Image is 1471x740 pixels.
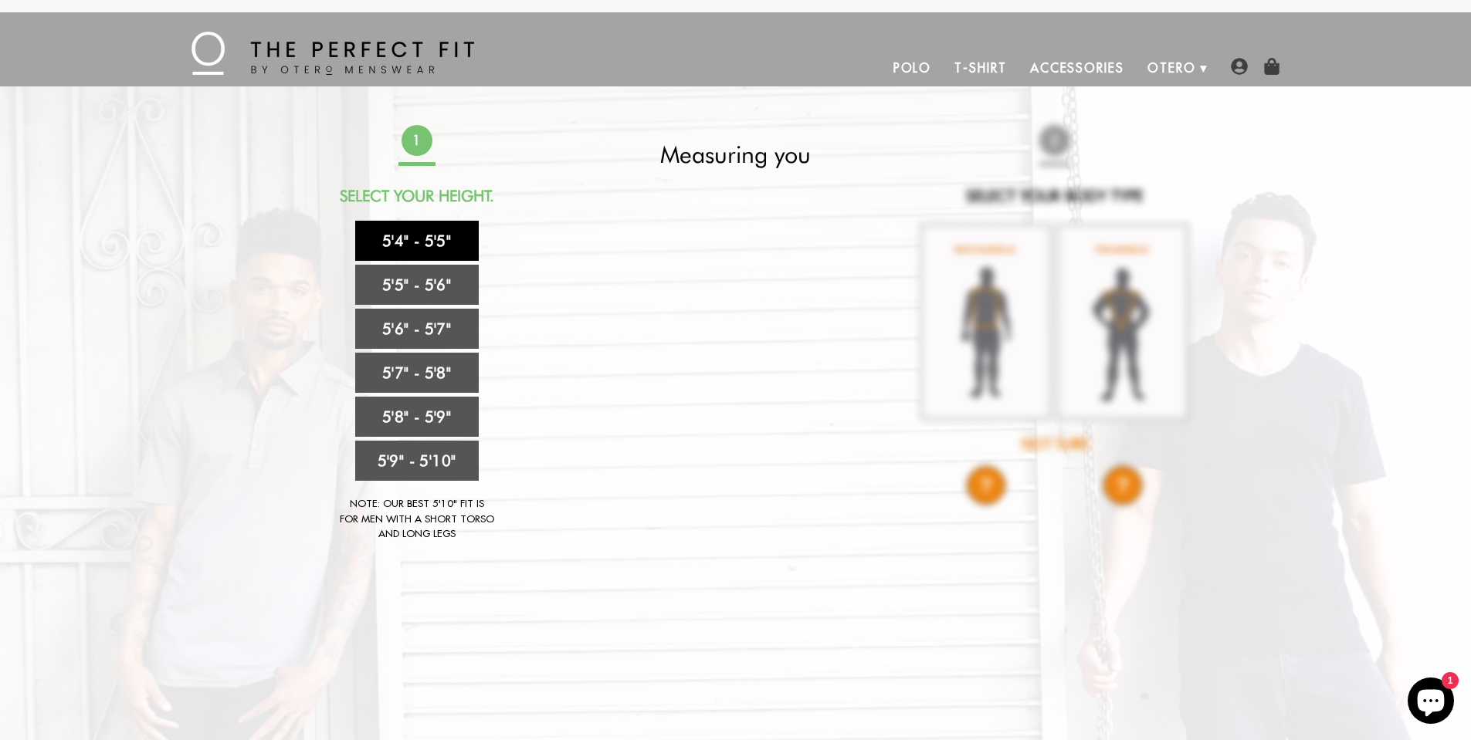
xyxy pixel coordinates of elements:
span: 1 [401,125,432,156]
a: 5'4" - 5'5" [355,221,479,261]
div: Note: Our best 5'10" fit is for men with a short torso and long legs [340,496,494,542]
a: 5'6" - 5'7" [355,309,479,349]
img: The Perfect Fit - by Otero Menswear - Logo [192,32,474,75]
img: user-account-icon.png [1231,58,1248,75]
a: 5'5" - 5'6" [355,265,479,305]
a: Accessories [1019,49,1136,86]
a: Polo [882,49,944,86]
h2: Measuring you [599,140,873,168]
a: 5'8" - 5'9" [355,397,479,437]
a: T-Shirt [943,49,1018,86]
img: shopping-bag-icon.png [1263,58,1280,75]
a: 5'7" - 5'8" [355,353,479,393]
a: 5'9" - 5'10" [355,441,479,481]
inbox-online-store-chat: Shopify online store chat [1403,677,1459,728]
h2: Select Your Height. [280,187,554,205]
a: Otero [1136,49,1208,86]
